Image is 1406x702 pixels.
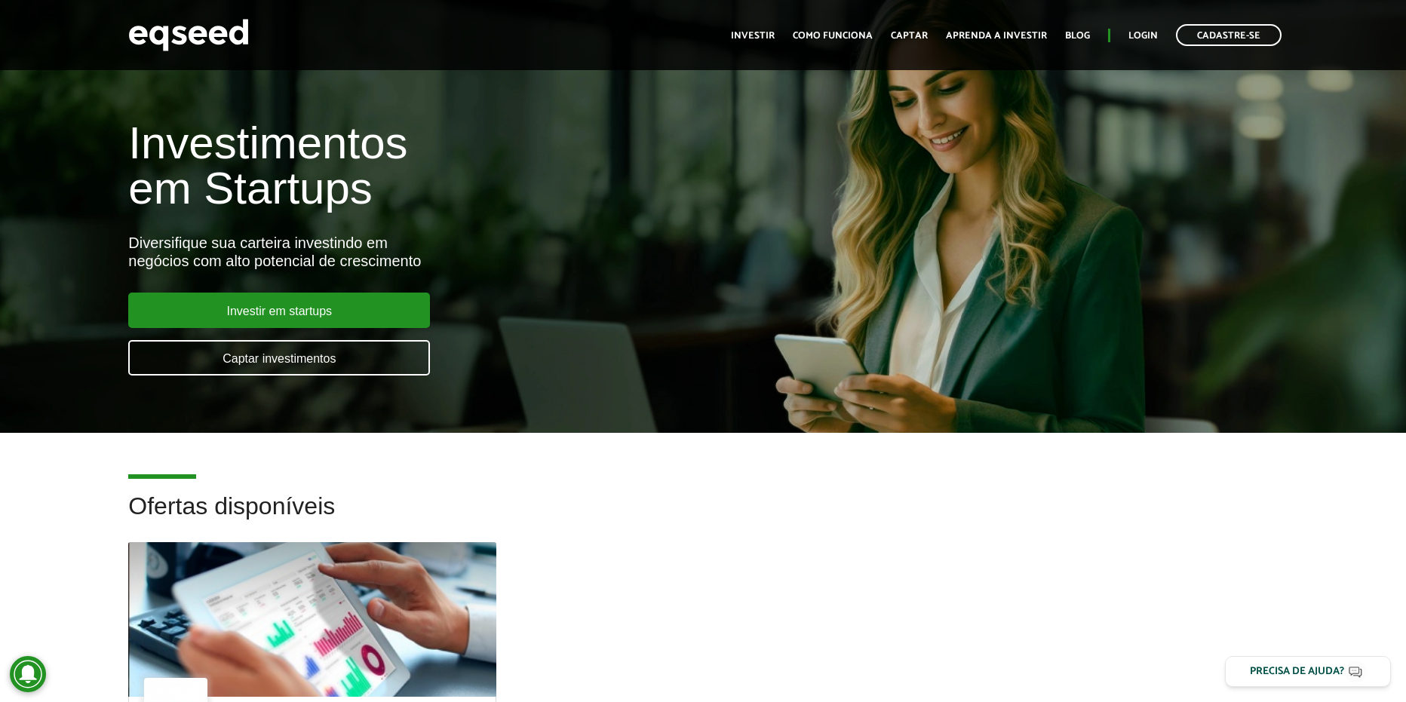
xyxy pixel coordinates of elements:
[793,31,873,41] a: Como funciona
[128,234,809,270] div: Diversifique sua carteira investindo em negócios com alto potencial de crescimento
[1128,31,1158,41] a: Login
[1065,31,1090,41] a: Blog
[128,15,249,55] img: EqSeed
[128,293,430,328] a: Investir em startups
[731,31,775,41] a: Investir
[946,31,1047,41] a: Aprenda a investir
[128,121,809,211] h1: Investimentos em Startups
[1176,24,1282,46] a: Cadastre-se
[891,31,928,41] a: Captar
[128,340,430,376] a: Captar investimentos
[128,493,1277,542] h2: Ofertas disponíveis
